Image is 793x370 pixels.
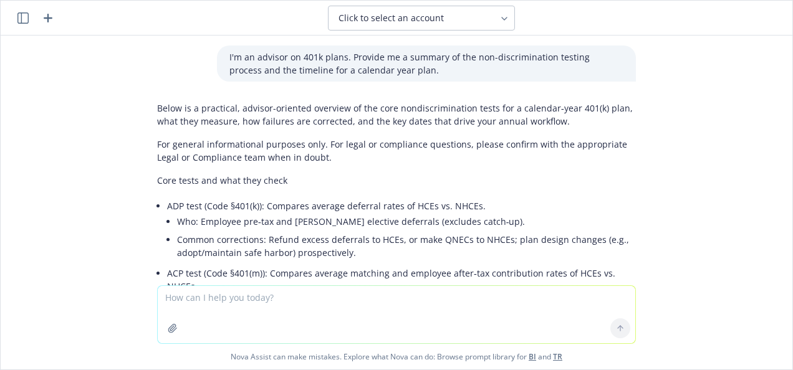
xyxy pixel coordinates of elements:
[157,174,636,187] p: Core tests and what they check
[167,197,636,264] li: ADP test (Code §401(k)): Compares average deferral rates of HCEs vs. NHCEs.
[6,344,787,369] span: Nova Assist can make mistakes. Explore what Nova can do: Browse prompt library for and
[229,50,623,77] p: I'm an advisor on 401k plans. Provide me a summary of the non-discrimination testing process and ...
[553,351,562,362] a: TR
[157,138,636,164] p: For general informational purposes only. For legal or compliance questions, please confirm with t...
[529,351,536,362] a: BI
[167,264,636,331] li: ACP test (Code §401(m)): Compares average matching and employee after‑tax contribution rates of H...
[328,6,515,31] button: Click to select an account
[339,12,444,24] span: Click to select an account
[177,212,636,230] li: Who: Employee pre‑tax and [PERSON_NAME] elective deferrals (excludes catch‑up).
[157,102,636,128] p: Below is a practical, advisor-oriented overview of the core nondiscrimination tests for a calenda...
[177,230,636,262] li: Common corrections: Refund excess deferrals to HCEs, or make QNECs to NHCEs; plan design changes ...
